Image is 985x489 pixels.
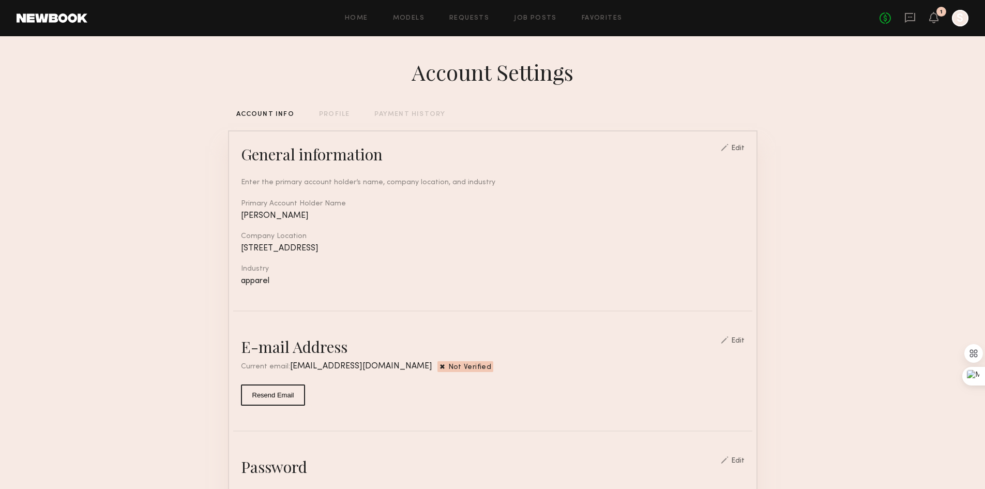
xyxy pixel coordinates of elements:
[345,15,368,22] a: Home
[241,361,432,372] div: Current email:
[236,111,294,118] div: ACCOUNT INFO
[731,145,745,152] div: Edit
[582,15,623,22] a: Favorites
[241,456,307,477] div: Password
[241,384,306,406] button: Resend Email
[241,277,745,286] div: apparel
[241,244,745,253] div: [STREET_ADDRESS]
[241,212,745,220] div: [PERSON_NAME]
[319,111,350,118] div: PROFILE
[241,265,745,273] div: Industry
[241,233,745,240] div: Company Location
[241,200,745,208] div: Primary Account Holder Name
[952,10,968,26] a: S
[241,144,383,165] div: General information
[514,15,557,22] a: Job Posts
[449,15,489,22] a: Requests
[731,457,745,465] div: Edit
[448,364,492,372] span: Not Verified
[393,15,425,22] a: Models
[374,111,445,118] div: PAYMENT HISTORY
[412,57,573,86] div: Account Settings
[290,362,432,371] span: [EMAIL_ADDRESS][DOMAIN_NAME]
[731,337,745,345] div: Edit
[241,336,347,357] div: E-mail Address
[940,9,943,15] div: 1
[241,177,745,188] div: Enter the primary account holder’s name, company location, and industry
